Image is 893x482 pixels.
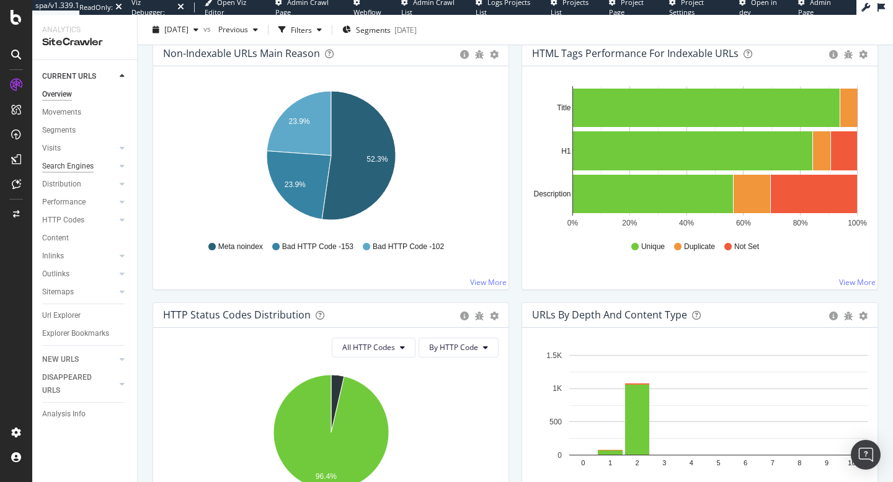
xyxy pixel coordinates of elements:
text: 20% [622,219,637,227]
div: gear [490,50,499,59]
a: Outlinks [42,268,116,281]
div: Open Intercom Messenger [851,440,881,470]
div: Distribution [42,178,81,191]
div: bug [844,312,853,320]
div: DISAPPEARED URLS [42,371,105,397]
span: Segments [356,24,391,35]
a: DISAPPEARED URLS [42,371,116,397]
div: Inlinks [42,250,64,263]
a: Sitemaps [42,286,116,299]
text: 40% [679,219,694,227]
span: By HTTP Code [429,342,478,353]
a: Overview [42,88,128,101]
text: 1.5K [546,351,562,360]
div: HTTP Codes [42,214,84,227]
div: circle-info [829,312,838,320]
div: Overview [42,88,72,101]
div: Content [42,232,69,245]
a: Visits [42,142,116,155]
text: 4 [690,459,693,467]
button: All HTTP Codes [332,338,415,357]
text: 23.9% [285,180,306,189]
text: 0% [567,219,579,227]
button: Previous [213,20,263,40]
svg: A chart. [163,86,499,230]
text: 8 [797,459,801,467]
div: bug [475,50,484,59]
div: CURRENT URLS [42,70,96,83]
a: Url Explorer [42,309,128,322]
span: vs [203,23,213,33]
div: HTTP Status Codes Distribution [163,309,311,321]
svg: A chart. [532,86,868,230]
span: Webflow [353,7,381,17]
div: bug [475,312,484,320]
div: Analytics [42,25,127,35]
text: 9 [825,459,829,467]
div: Movements [42,106,81,119]
text: 23.9% [288,117,309,126]
text: 96.4% [316,472,337,481]
span: 2025 Oct. 9th [164,24,189,35]
div: ReadOnly: [79,2,113,12]
span: Unique [641,242,665,252]
a: Movements [42,106,128,119]
div: Explorer Bookmarks [42,327,109,340]
text: 1K [553,384,562,393]
a: Content [42,232,128,245]
button: [DATE] [148,20,203,40]
text: Description [533,190,571,198]
div: Search Engines [42,160,94,173]
div: Non-Indexable URLs Main Reason [163,47,320,59]
text: 6 [744,459,747,467]
div: Sitemaps [42,286,74,299]
div: SiteCrawler [42,35,127,50]
div: circle-info [460,312,469,320]
div: URLs by Depth and Content Type [532,309,687,321]
text: 100% [848,219,867,227]
text: Title [557,103,571,112]
div: Visits [42,142,61,155]
text: 1 [608,459,612,467]
div: Performance [42,196,86,209]
div: gear [859,50,868,59]
span: Not Set [734,242,759,252]
span: Bad HTTP Code -153 [282,242,353,252]
div: bug [844,50,853,59]
text: 10+ [848,459,860,467]
div: Analysis Info [42,408,86,421]
text: 500 [549,418,562,426]
a: Search Engines [42,160,116,173]
a: HTTP Codes [42,214,116,227]
text: 7 [771,459,775,467]
span: All HTTP Codes [342,342,395,353]
div: [DATE] [394,24,417,35]
a: Segments [42,124,128,137]
span: Duplicate [684,242,715,252]
a: Analysis Info [42,408,128,421]
div: HTML Tags Performance for Indexable URLs [532,47,739,59]
text: 2 [636,459,639,467]
div: circle-info [829,50,838,59]
a: View More [470,277,507,287]
div: Filters [291,24,312,35]
text: 52.3% [367,154,388,163]
a: CURRENT URLS [42,70,116,83]
text: 0 [558,451,562,460]
a: Distribution [42,178,116,191]
text: 60% [736,219,751,227]
div: Outlinks [42,268,69,281]
text: 3 [662,459,666,467]
a: Explorer Bookmarks [42,327,128,340]
text: 5 [716,459,720,467]
a: NEW URLS [42,353,116,366]
div: NEW URLS [42,353,79,366]
div: gear [490,312,499,320]
a: Inlinks [42,250,116,263]
button: Segments[DATE] [337,20,422,40]
button: By HTTP Code [419,338,499,357]
text: 80% [793,219,808,227]
a: View More [839,277,876,287]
